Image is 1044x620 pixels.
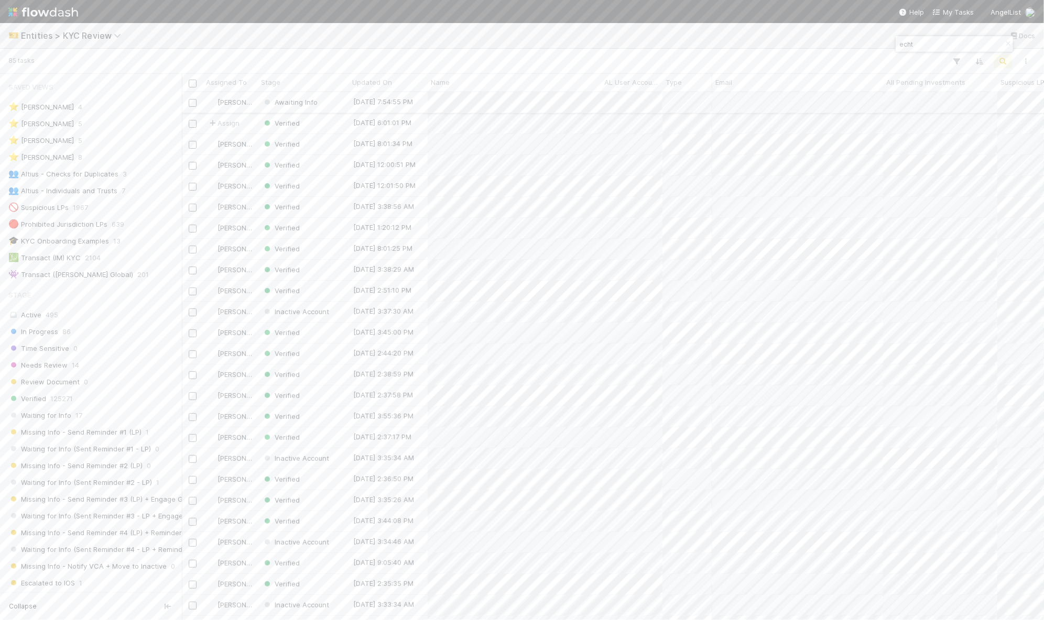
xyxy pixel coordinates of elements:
[189,539,197,547] input: Toggle Row Selected
[79,577,82,590] span: 1
[217,601,270,609] span: [PERSON_NAME]
[275,475,300,483] span: Verified
[353,201,414,212] div: [DATE] 3:38:56 AM
[208,224,216,232] img: avatar_7d83f73c-397d-4044-baf2-bb2da42e298f.png
[8,56,35,65] small: 85 tasks
[353,222,411,233] div: [DATE] 1:20:12 PM
[275,559,300,567] span: Verified
[8,151,74,164] div: [PERSON_NAME]
[275,349,300,358] span: Verified
[261,77,280,87] span: Stage
[189,308,197,316] input: Toggle Row Selected
[217,412,270,420] span: [PERSON_NAME]
[897,38,1002,50] input: Search...
[189,371,197,379] input: Toggle Row Selected
[8,253,19,262] span: 💹
[353,369,414,379] div: [DATE] 2:38:59 PM
[8,236,19,245] span: 🎓
[8,284,31,305] span: Stage
[73,342,78,355] span: 0
[189,497,197,505] input: Toggle Row Selected
[208,307,216,316] img: avatar_73a733c5-ce41-4a22-8c93-0dca612da21e.png
[189,602,197,610] input: Toggle Row Selected
[8,134,74,147] div: [PERSON_NAME]
[353,159,416,170] div: [DATE] 12:00:51 PM
[208,265,216,274] img: avatar_7d83f73c-397d-4044-baf2-bb2da42e298f.png
[8,526,198,539] span: Missing Info - Send Reminder #4 (LP) + Reminder (GP)
[353,327,414,337] div: [DATE] 3:45:00 PM
[8,409,71,422] span: Waiting for Info
[1009,29,1036,42] a: Docs
[8,168,118,181] div: Altius - Checks for Duplicates
[275,580,300,588] span: Verified
[147,459,151,472] span: 0
[8,102,19,111] span: ⭐
[217,496,270,504] span: [PERSON_NAME]
[217,328,270,337] span: [PERSON_NAME]
[208,182,216,190] img: avatar_7d83f73c-397d-4044-baf2-bb2da42e298f.png
[189,476,197,484] input: Toggle Row Selected
[208,98,216,106] img: avatar_ec94f6e9-05c5-4d36-a6c8-d0cea77c3c29.png
[208,161,216,169] img: avatar_ec94f6e9-05c5-4d36-a6c8-d0cea77c3c29.png
[353,494,414,505] div: [DATE] 3:35:26 AM
[189,80,197,87] input: Toggle All Rows Selected
[84,375,88,389] span: 0
[155,442,159,456] span: 0
[991,8,1021,16] span: AngelList
[8,203,19,212] span: 🚫
[8,76,53,97] span: Saved Views
[275,286,300,295] span: Verified
[208,601,216,609] img: avatar_73a733c5-ce41-4a22-8c93-0dca612da21e.png
[275,328,300,337] span: Verified
[217,517,270,525] span: [PERSON_NAME]
[275,161,300,169] span: Verified
[8,184,117,197] div: Altius - Individuals and Trusts
[189,225,197,233] input: Toggle Row Selected
[208,433,216,441] img: avatar_7d83f73c-397d-4044-baf2-bb2da42e298f.png
[353,536,414,547] div: [DATE] 3:34:46 AM
[122,184,125,197] span: 7
[604,77,660,87] span: AL User Account Name
[208,370,216,379] img: avatar_7d83f73c-397d-4044-baf2-bb2da42e298f.png
[208,580,216,588] img: avatar_7d83f73c-397d-4044-baf2-bb2da42e298f.png
[275,391,300,400] span: Verified
[78,101,82,114] span: 4
[1025,7,1036,18] img: avatar_ec9c1780-91d7-48bb-898e-5f40cebd5ff8.png
[208,412,216,420] img: avatar_ec94f6e9-05c5-4d36-a6c8-d0cea77c3c29.png
[123,168,127,181] span: 3
[899,7,924,17] div: Help
[353,452,414,463] div: [DATE] 3:35:34 AM
[62,325,71,338] span: 86
[208,140,216,148] img: avatar_7d83f73c-397d-4044-baf2-bb2da42e298f.png
[886,77,965,87] span: All Pending Investments
[189,183,197,191] input: Toggle Row Selected
[208,538,216,546] img: avatar_ec94f6e9-05c5-4d36-a6c8-d0cea77c3c29.png
[208,349,216,358] img: avatar_73a733c5-ce41-4a22-8c93-0dca612da21e.png
[21,30,126,41] span: Entities > KYC Review
[8,3,78,21] img: logo-inverted-e16ddd16eac7371096b0.svg
[275,412,300,420] span: Verified
[189,581,197,589] input: Toggle Row Selected
[8,268,133,281] div: Transact ([PERSON_NAME] Global)
[112,218,124,231] span: 639
[8,235,109,248] div: KYC Onboarding Examples
[275,265,300,274] span: Verified
[217,307,270,316] span: [PERSON_NAME]
[208,454,216,462] img: avatar_7d83f73c-397d-4044-baf2-bb2da42e298f.png
[353,117,411,128] div: [DATE] 6:01:01 PM
[208,391,216,400] img: avatar_7d83f73c-397d-4044-baf2-bb2da42e298f.png
[275,370,300,379] span: Verified
[189,120,197,128] input: Toggle Row Selected
[217,98,270,106] span: [PERSON_NAME]
[217,265,270,274] span: [PERSON_NAME]
[217,203,270,211] span: [PERSON_NAME]
[171,560,175,573] span: 0
[189,141,197,149] input: Toggle Row Selected
[353,285,411,295] div: [DATE] 2:51:10 PM
[353,243,412,253] div: [DATE] 8:01:25 PM
[353,138,412,149] div: [DATE] 8:01:34 PM
[8,476,152,489] span: Waiting for Info (Sent Reminder #2 - LP)
[189,560,197,568] input: Toggle Row Selected
[8,31,19,40] span: 🎫
[353,411,414,421] div: [DATE] 3:55:36 PM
